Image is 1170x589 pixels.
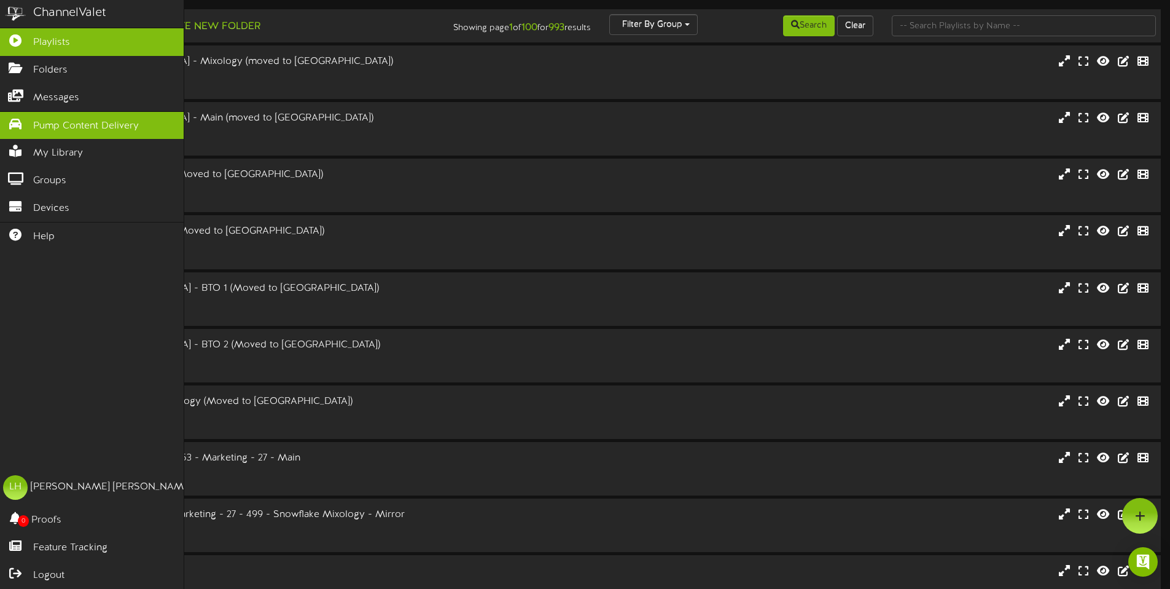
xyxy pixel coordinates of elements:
div: 347 - Pocatello - BTO 2 (Moved to [GEOGRAPHIC_DATA]) [49,224,497,239]
div: Landscape ( 16:9 ) [49,182,497,192]
div: Landscape ( 16:9 ) [49,579,497,589]
div: # 6749 [49,79,497,90]
span: Feature Tracking [33,541,107,555]
div: [PERSON_NAME] [PERSON_NAME] [31,480,192,494]
div: 499-Snowflake - 693 - Marketing - 27 - 499 - Snowflake Mixology - Mirror [49,508,497,522]
div: 330 - [GEOGRAPHIC_DATA] - Main (moved to [GEOGRAPHIC_DATA]) [49,111,497,125]
div: # 7771 [49,306,497,316]
strong: 993 [548,22,564,33]
button: Clear [837,15,873,36]
div: Landscape ( 16:9 ) [49,125,497,136]
div: # 669 [49,476,497,486]
span: Proofs [31,513,61,528]
div: 409 - Carson City - Mixology (Moved to [GEOGRAPHIC_DATA]) [49,395,497,409]
span: 0 [18,515,29,527]
div: Landscape ( 16:9 ) [49,352,497,362]
span: Playlists [33,36,70,50]
div: # 8770 [49,532,497,543]
div: Landscape ( 16:9 ) [49,465,497,476]
button: Create New Folder [142,19,264,34]
button: Search [783,15,835,36]
strong: 1 [509,22,513,33]
span: Devices [33,202,69,216]
div: 347 - Pocatello - BTO 1 (Moved to [GEOGRAPHIC_DATA]) [49,168,497,182]
div: # 7127 [49,136,497,146]
div: Landscape ( 16:9 ) [49,409,497,419]
span: Groups [33,174,66,188]
div: # 7769 [49,249,497,259]
span: Folders [33,63,68,77]
div: Portrait ( 9:16 ) [49,69,497,79]
span: Help [33,230,55,244]
div: LH [3,475,28,500]
div: # 7772 [49,363,497,373]
div: Portrait ( 9:16 ) [49,522,497,532]
div: 409 - [GEOGRAPHIC_DATA] - BTO 1 (Moved to [GEOGRAPHIC_DATA]) [49,282,497,296]
span: Logout [33,569,64,583]
div: Open Intercom Messenger [1128,547,1158,577]
div: Landscape ( 16:9 ) [49,295,497,306]
input: -- Search Playlists by Name -- [892,15,1156,36]
div: Showing page of for results [412,14,600,35]
span: Messages [33,91,79,105]
div: # 7770 [49,419,497,430]
div: 409 - [GEOGRAPHIC_DATA] - BTO 2 (Moved to [GEOGRAPHIC_DATA]) [49,338,497,352]
div: # 7768 [49,192,497,203]
div: 5375 - Tusla - Main [49,564,497,579]
div: Landscape ( 16:9 ) [49,239,497,249]
div: ChannelValet [33,4,106,22]
span: My Library [33,146,83,160]
div: 330 - [GEOGRAPHIC_DATA] - Mixology (moved to [GEOGRAPHIC_DATA]) [49,55,497,69]
div: 429-[PERSON_NAME] - 153 - Marketing - 27 - Main [49,451,497,465]
button: Filter By Group [609,14,698,35]
strong: 100 [521,22,537,33]
span: Pump Content Delivery [33,119,139,133]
